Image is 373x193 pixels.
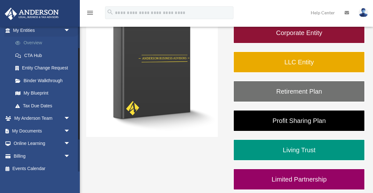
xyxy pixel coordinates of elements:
[4,125,80,137] a: My Documentsarrow_drop_down
[359,8,368,17] img: User Pic
[4,137,80,150] a: Online Learningarrow_drop_down
[233,168,365,190] a: Limited Partnership
[9,99,80,112] a: Tax Due Dates
[233,110,365,132] a: Profit Sharing Plan
[233,139,365,161] a: Living Trust
[9,74,77,87] a: Binder Walkthrough
[64,112,77,125] span: arrow_drop_down
[233,81,365,102] a: Retirement Plan
[107,9,114,16] i: search
[64,24,77,37] span: arrow_drop_down
[64,150,77,163] span: arrow_drop_down
[9,62,80,75] a: Entity Change Request
[86,11,94,17] a: menu
[9,37,80,49] a: Overview
[4,112,80,125] a: My Anderson Teamarrow_drop_down
[3,8,61,20] img: Anderson Advisors Platinum Portal
[4,150,80,162] a: Billingarrow_drop_down
[4,24,80,37] a: My Entitiesarrow_drop_down
[9,49,80,62] a: CTA Hub
[86,9,94,17] i: menu
[233,22,365,44] a: Corporate Entity
[9,87,80,100] a: My Blueprint
[4,162,80,175] a: Events Calendar
[64,125,77,138] span: arrow_drop_down
[64,137,77,150] span: arrow_drop_down
[233,51,365,73] a: LLC Entity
